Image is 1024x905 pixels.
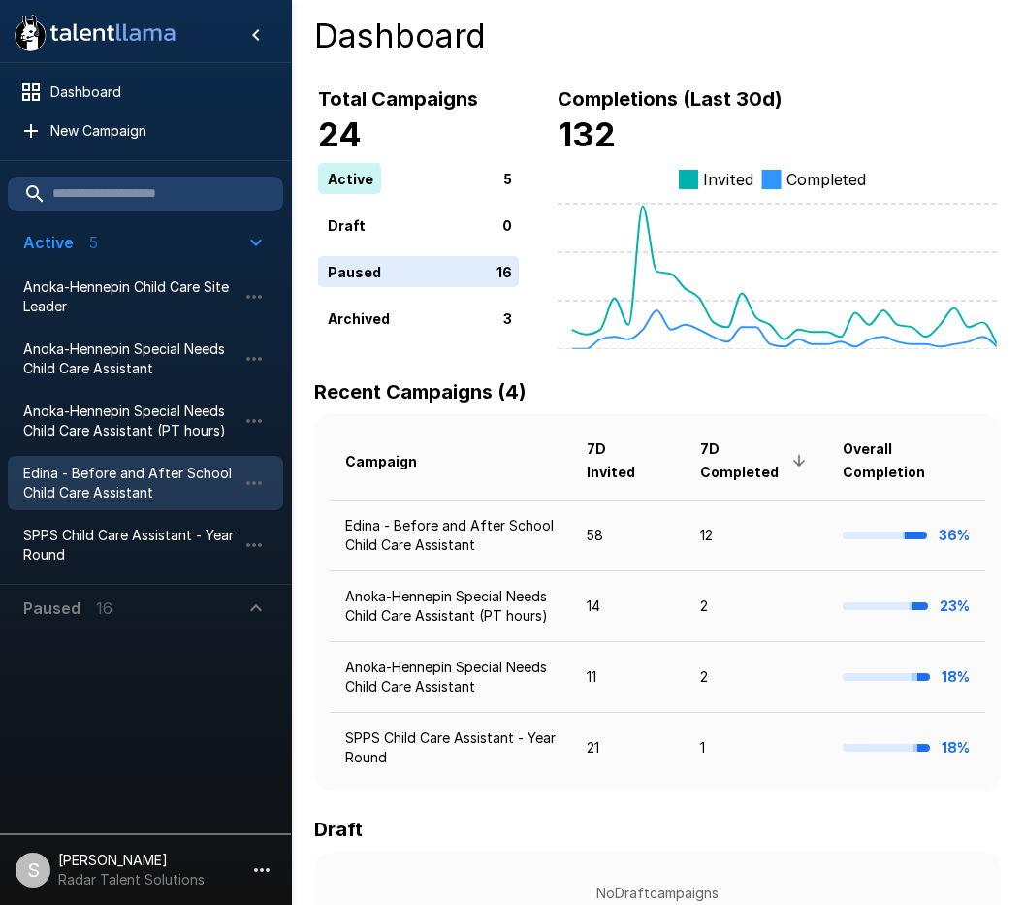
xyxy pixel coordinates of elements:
td: 2 [685,571,827,642]
td: 2 [685,642,827,713]
span: Overall Completion [843,437,970,484]
b: 18% [942,668,970,685]
p: 16 [496,261,512,281]
p: 0 [502,214,512,235]
b: Completions (Last 30d) [558,87,783,111]
p: 3 [503,307,512,328]
td: Anoka-Hennepin Special Needs Child Care Assistant (PT hours) [330,571,571,642]
b: 36% [939,527,970,543]
b: Draft [314,818,363,841]
b: 18% [942,739,970,756]
span: 7D Invited [587,437,668,484]
span: 7D Completed [700,437,812,484]
td: 1 [685,713,827,784]
span: Campaign [345,450,442,473]
h4: Dashboard [314,16,1001,56]
p: 5 [503,168,512,188]
td: 58 [571,500,684,570]
td: 11 [571,642,684,713]
td: SPPS Child Care Assistant - Year Round [330,713,571,784]
td: 21 [571,713,684,784]
td: 12 [685,500,827,570]
b: Recent Campaigns (4) [314,380,527,404]
b: 23% [940,598,970,614]
td: Anoka-Hennepin Special Needs Child Care Assistant [330,642,571,713]
b: 24 [318,114,362,154]
td: Edina - Before and After School Child Care Assistant [330,500,571,570]
b: Total Campaigns [318,87,478,111]
p: No Draft campaigns [345,884,970,903]
b: 132 [558,114,616,154]
td: 14 [571,571,684,642]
